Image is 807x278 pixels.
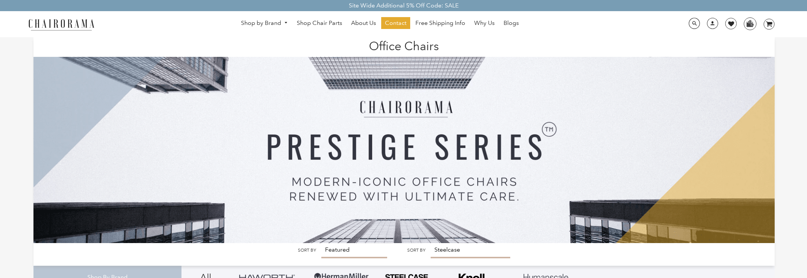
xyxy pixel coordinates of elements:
label: Sort by [407,248,425,253]
img: Office Chairs [33,37,775,243]
a: Blogs [500,17,523,29]
a: About Us [347,17,380,29]
span: Why Us [474,19,495,27]
label: Sort by [298,248,316,253]
a: Shop by Brand [237,17,292,29]
h1: Office Chairs [41,37,767,53]
a: Shop Chair Parts [293,17,346,29]
a: Why Us [470,17,498,29]
span: Free Shipping Info [415,19,465,27]
nav: DesktopNavigation [130,17,630,31]
img: chairorama [24,18,99,31]
span: About Us [351,19,376,27]
span: Contact [385,19,406,27]
a: Contact [381,17,410,29]
img: WhatsApp_Image_2024-07-12_at_16.23.01.webp [744,18,756,29]
a: Free Shipping Info [412,17,469,29]
span: Blogs [504,19,519,27]
span: Shop Chair Parts [297,19,342,27]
